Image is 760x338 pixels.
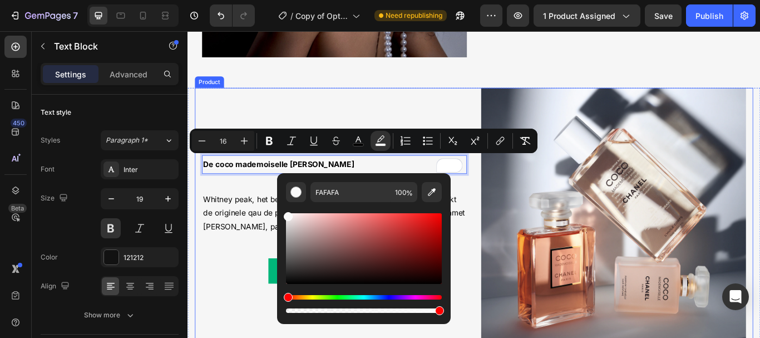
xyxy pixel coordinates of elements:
[722,283,749,310] div: Open Intercom Messenger
[41,191,70,206] div: Size
[41,135,60,145] div: Styles
[41,252,58,262] div: Color
[8,204,27,213] div: Beta
[73,9,78,22] p: 7
[4,4,83,27] button: 7
[286,295,442,300] div: Hue
[54,40,149,53] p: Text Block
[654,11,673,21] span: Save
[106,135,148,145] span: Paragraph 1*
[84,310,136,321] div: Show more
[386,11,442,21] span: Need republishing
[210,4,255,27] div: Undo/Redo
[543,10,615,22] span: 1 product assigned
[534,4,640,27] button: 1 product assigned
[124,165,176,175] div: Inter
[55,68,86,80] p: Settings
[41,164,55,174] div: Font
[124,253,176,263] div: 121212
[695,10,723,22] div: Publish
[41,305,179,325] button: Show more
[295,10,348,22] span: Copy of Optimized PDP
[290,10,293,22] span: /
[310,182,391,202] input: E.g FFFFFF
[645,4,682,27] button: Save
[41,279,72,294] div: Align
[101,130,179,150] button: Paragraph 1*
[110,68,147,80] p: Advanced
[11,55,40,65] div: Product
[41,107,71,117] div: Text style
[406,187,413,199] span: %
[686,4,733,27] button: Publish
[190,129,537,153] div: Editor contextual toolbar
[11,119,27,128] div: 450
[187,31,760,338] iframe: To enrich screen reader interactions, please activate Accessibility in Grammarly extension settings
